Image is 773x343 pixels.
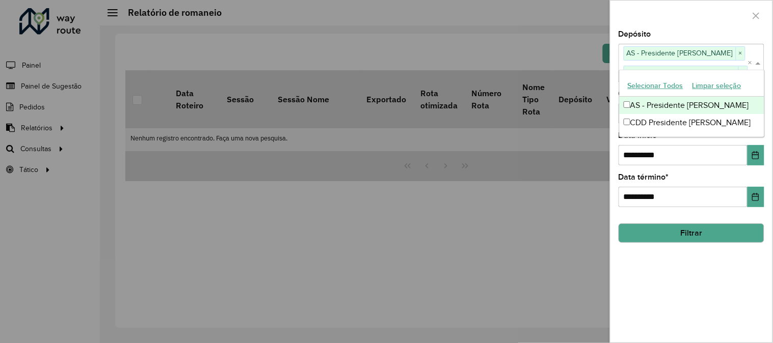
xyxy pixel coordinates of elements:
[748,145,764,165] button: Choose Date
[736,47,745,60] span: ×
[748,57,754,69] span: Clear all
[688,78,746,94] button: Limpar seleção
[619,28,651,40] label: Depósito
[748,187,764,207] button: Choose Date
[619,171,669,183] label: Data término
[738,67,748,79] span: ×
[620,97,764,114] div: AS - Presidente [PERSON_NAME]
[623,78,688,94] button: Selecionar Todos
[619,70,765,137] ng-dropdown-panel: Options list
[624,66,738,78] span: CDD Presidente [PERSON_NAME]
[624,47,736,59] span: AS - Presidente [PERSON_NAME]
[619,223,764,243] button: Filtrar
[620,114,764,131] div: CDD Presidente [PERSON_NAME]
